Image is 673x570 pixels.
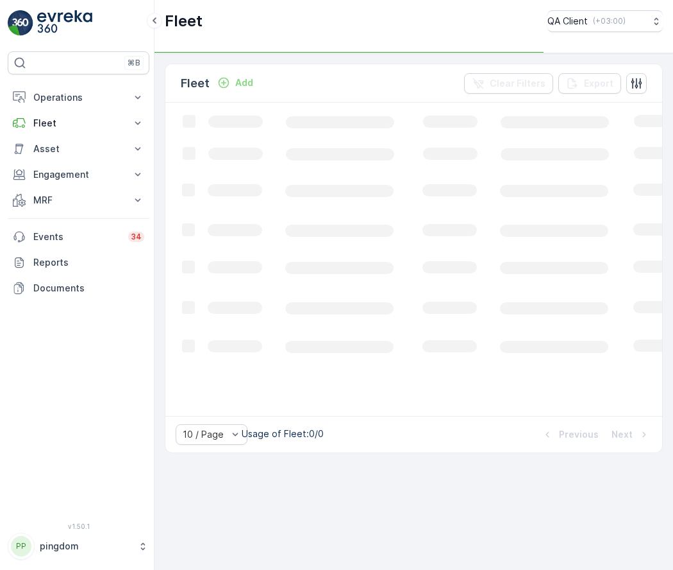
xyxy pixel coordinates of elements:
[37,10,92,36] img: logo_light-DOdMpM7g.png
[547,15,588,28] p: QA Client
[33,117,124,130] p: Fleet
[8,162,149,187] button: Engagement
[8,110,149,136] button: Fleet
[165,11,203,31] p: Fleet
[131,232,142,242] p: 34
[611,428,633,441] p: Next
[464,73,553,94] button: Clear Filters
[8,187,149,213] button: MRF
[33,230,120,243] p: Events
[33,91,124,104] p: Operations
[593,16,626,26] p: ( +03:00 )
[8,10,33,36] img: logo
[490,77,545,90] p: Clear Filters
[33,194,124,207] p: MRF
[40,540,131,553] p: pingdom
[8,136,149,162] button: Asset
[8,224,149,250] a: Events34
[584,77,613,90] p: Export
[8,533,149,560] button: PPpingdom
[610,427,652,442] button: Next
[559,428,599,441] p: Previous
[540,427,600,442] button: Previous
[8,275,149,301] a: Documents
[11,536,31,557] div: PP
[33,168,124,181] p: Engagement
[181,74,210,92] p: Fleet
[128,58,140,68] p: ⌘B
[33,142,124,155] p: Asset
[547,10,663,32] button: QA Client(+03:00)
[235,76,253,89] p: Add
[33,282,144,295] p: Documents
[242,427,324,440] p: Usage of Fleet : 0/0
[212,75,258,91] button: Add
[558,73,621,94] button: Export
[8,522,149,530] span: v 1.50.1
[8,85,149,110] button: Operations
[33,256,144,269] p: Reports
[8,250,149,275] a: Reports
